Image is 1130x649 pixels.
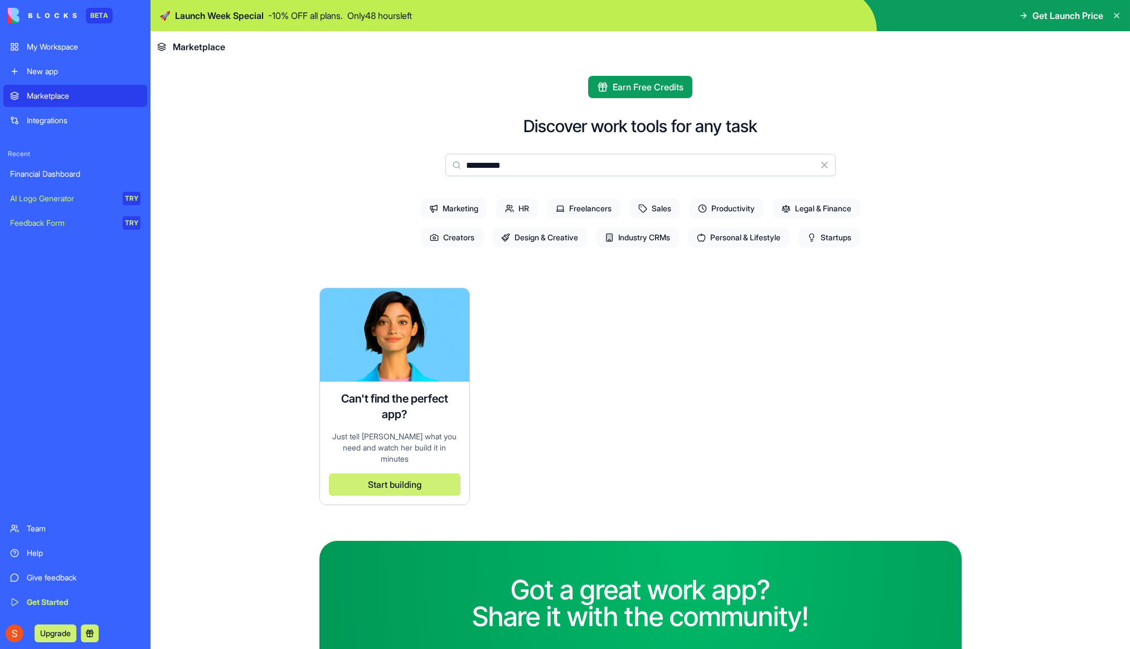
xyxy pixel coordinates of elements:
div: BETA [86,8,113,23]
img: Ella AI assistant [320,288,469,381]
h4: Can't find the perfect app? [329,391,460,422]
p: Only 48 hours left [347,9,412,22]
span: Productivity [689,198,764,219]
img: logo [8,8,77,23]
div: TRY [123,216,140,230]
span: 🚀 [159,9,171,22]
span: Sales [629,198,680,219]
div: Integrations [27,115,140,126]
div: Feedback Form [10,217,115,229]
a: AI Logo GeneratorTRY [3,187,147,210]
a: Upgrade [35,627,76,638]
a: My Workspace [3,36,147,58]
span: Legal & Finance [773,198,860,219]
span: Startups [798,227,860,248]
a: Feedback FormTRY [3,212,147,234]
div: Get Started [27,597,140,608]
img: ACg8ocITB9F-s8wEw-zm5GPn6ioG2VHO-LRQmQ6l-__lNJtjUGwDKg=s96-c [6,624,23,642]
div: Help [27,548,140,559]
h2: Discover work tools for any task [523,116,757,136]
button: Start building [329,473,460,496]
div: Just tell [PERSON_NAME] what you need and watch her build it in minutes [329,431,460,464]
span: Freelancers [547,198,620,219]
span: Recent [3,149,147,158]
span: Marketing [420,198,487,219]
div: Marketplace [27,90,140,101]
a: Give feedback [3,566,147,589]
a: New app [3,60,147,83]
a: Marketplace [3,85,147,107]
div: My Workspace [27,41,140,52]
div: AI Logo Generator [10,193,115,204]
a: Get Started [3,591,147,613]
p: - 10 % OFF all plans. [268,9,343,22]
span: Marketplace [173,40,225,54]
button: Earn Free Credits [588,76,692,98]
a: BETA [8,8,113,23]
span: Personal & Lifestyle [688,227,789,248]
h2: Got a great work app? Share it with the community! [472,577,809,630]
a: Integrations [3,109,147,132]
a: Financial Dashboard [3,163,147,185]
div: Team [27,523,140,534]
div: New app [27,66,140,77]
div: Give feedback [27,572,140,583]
button: Clear [813,154,836,176]
span: Design & Creative [492,227,587,248]
button: Upgrade [35,624,76,642]
span: Launch Week Special [175,9,264,22]
div: Financial Dashboard [10,168,140,180]
a: Help [3,542,147,564]
span: Creators [421,227,483,248]
a: Team [3,517,147,540]
span: Get Launch Price [1032,9,1103,22]
div: TRY [123,192,140,205]
span: Earn Free Credits [613,80,683,94]
a: Ella AI assistantCan't find the perfect app?Just tell [PERSON_NAME] what you need and watch her b... [319,288,470,505]
span: HR [496,198,538,219]
span: Industry CRMs [596,227,679,248]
